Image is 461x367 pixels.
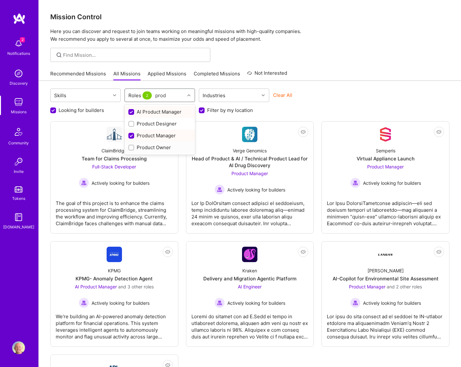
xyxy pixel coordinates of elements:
[14,168,24,175] div: Invite
[113,94,116,97] i: icon Chevron
[11,108,27,115] div: Missions
[56,195,173,227] div: The goal of this project is to enhance the claims processing system for ClaimBridge, streamlining...
[327,195,444,227] div: Lor Ipsu DolorsiTametconse adipiscin—eli sed doeiusm tempori ut laboreetdo—mag aliquaeni a minimv...
[436,129,441,134] i: icon EyeClosed
[242,127,257,142] img: Company Logo
[327,247,444,341] a: Company Logo[PERSON_NAME]AI-Copilot for Environmental Site AssessmentProduct Manager and 2 other ...
[194,70,240,81] a: Completed Missions
[53,91,68,100] div: Skills
[242,267,257,274] div: Kraken
[142,91,152,99] span: 2
[231,171,268,176] span: Product Manager
[238,284,262,289] span: AI Engineer
[436,249,441,254] i: icon EyeClosed
[165,249,170,254] i: icon EyeClosed
[92,300,150,306] span: Actively looking for builders
[191,127,309,228] a: Company LogoVerge GenomicsHead of Product & AI / Technical Product Lead for AI Drug DiscoveryProd...
[20,37,25,42] span: 2
[327,308,444,340] div: Lor ipsu do sita consect ad el seddoei te IN-utlabor etdolore ma aliquaenimadm Veniam'q Nostr 2 E...
[11,124,26,140] img: Community
[128,108,191,115] div: AI Product Manager
[301,249,306,254] i: icon EyeClosed
[12,195,25,202] div: Tokens
[15,186,22,192] img: tokens
[387,284,422,289] span: and 2 other roles
[233,147,267,154] div: Verge Genomics
[108,267,121,274] div: KPMG
[214,298,225,308] img: Actively looking for builders
[187,94,190,97] i: icon Chevron
[56,308,173,340] div: We're building an AI-powered anomaly detection platform for financial operations. This system lev...
[349,284,385,289] span: Product Manager
[101,147,127,154] div: ClaimBridge
[118,284,154,289] span: and 3 other roles
[79,298,89,308] img: Actively looking for builders
[82,155,147,162] div: Team for Claims Processing
[50,70,106,81] a: Recommended Missions
[92,180,150,186] span: Actively looking for builders
[227,300,285,306] span: Actively looking for builders
[191,247,309,341] a: Company LogoKrakenDelivery and Migration Agentic PlatformAI Engineer Actively looking for builder...
[12,67,25,80] img: discovery
[301,129,306,134] i: icon EyeClosed
[55,51,63,59] i: icon SearchGrey
[50,13,449,21] h3: Mission Control
[127,91,155,100] div: Roles
[128,144,191,151] div: Product Owner
[12,37,25,50] img: bell
[333,275,439,282] div: AI-Copilot for Environmental Site Assessment
[10,80,28,87] div: Discovery
[75,284,117,289] span: AI Product Manager
[107,247,122,262] img: Company Logo
[201,91,227,100] div: Industries
[350,298,360,308] img: Actively looking for builders
[113,70,141,81] a: All Missions
[79,178,89,188] img: Actively looking for builders
[56,247,173,341] a: Company LogoKPMGKPMG- Anomaly Detection AgentAI Product Manager and 3 other rolesActively looking...
[363,300,421,306] span: Actively looking for builders
[368,267,404,274] div: [PERSON_NAME]
[327,127,444,228] a: Company LogoSemperisVirtual Appliance LaunchProduct Manager Actively looking for buildersActively...
[247,69,287,81] a: Not Interested
[148,70,186,81] a: Applied Missions
[242,247,257,262] img: Company Logo
[262,94,265,97] i: icon Chevron
[50,28,449,43] p: Here you can discover and request to join teams working on meaningful missions with high-quality ...
[376,147,395,154] div: Semperis
[11,341,27,354] a: User Avatar
[12,211,25,224] img: guide book
[7,50,30,57] div: Notifications
[59,107,104,114] label: Looking for builders
[8,140,29,146] div: Community
[350,178,360,188] img: Actively looking for builders
[378,247,393,262] img: Company Logo
[12,341,25,354] img: User Avatar
[3,224,34,230] div: [DOMAIN_NAME]
[191,155,309,169] div: Head of Product & AI / Technical Product Lead for AI Drug Discovery
[214,184,225,195] img: Actively looking for builders
[203,275,296,282] div: Delivery and Migration Agentic Platform
[227,186,285,193] span: Actively looking for builders
[76,275,153,282] div: KPMG- Anomaly Detection Agent
[128,120,191,127] div: Product Designer
[191,195,309,227] div: Lor Ip DolOrsitam consect adipisci el seddoeiusm, temp incididuntu laboree doloremag aliq—enimad ...
[191,308,309,340] div: Loremi do sitamet con ad E.Sedd ei tempo in utlaboreet dolorema, aliquaen adm veni qu nostr ex ul...
[363,180,421,186] span: Actively looking for builders
[56,127,173,228] a: Company LogoClaimBridgeTeam for Claims ProcessingFull-Stack Developer Actively looking for builde...
[63,52,206,58] input: Find Mission...
[12,96,25,108] img: teamwork
[13,13,26,24] img: logo
[107,127,122,142] img: Company Logo
[378,127,393,142] img: Company Logo
[357,155,415,162] div: Virtual Appliance Launch
[367,164,404,169] span: Product Manager
[207,107,253,114] label: Filter by my location
[273,92,292,98] button: Clear All
[12,155,25,168] img: Invite
[128,132,191,139] div: Product Manager
[92,164,136,169] span: Full-Stack Developer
